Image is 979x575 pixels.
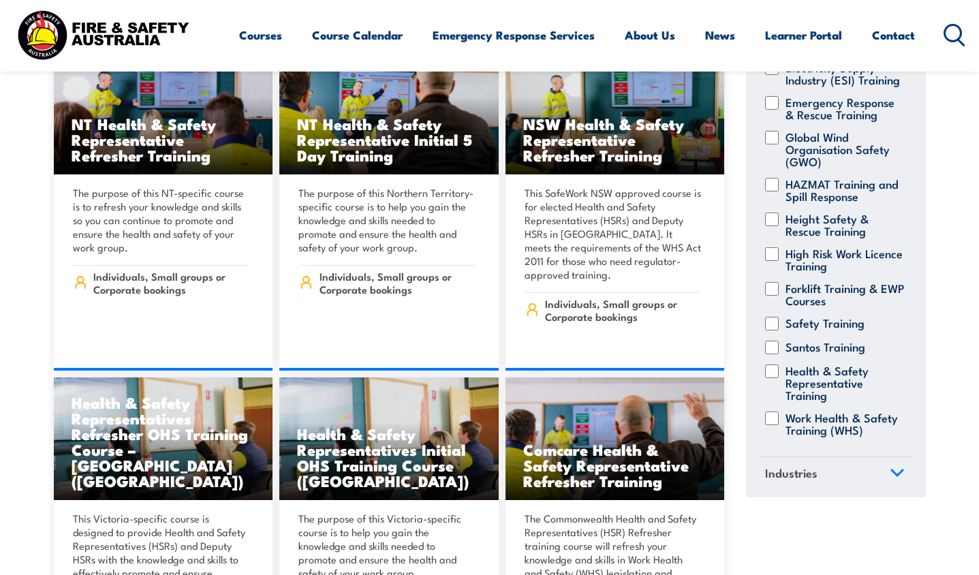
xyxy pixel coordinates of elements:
[73,186,250,254] p: The purpose of this NT-specific course is to refresh your knowledge and skills so you can continu...
[786,247,905,271] label: High Risk Work Licence Training
[765,17,842,53] a: Learner Portal
[298,186,476,254] p: The purpose of this Northern Territory-specific course is to help you gain the knowledge and skil...
[54,377,273,500] img: Health & Safety Representatives Initial OHS Training Course (VIC)
[93,270,249,296] span: Individuals, Small groups or Corporate bookings
[312,17,403,53] a: Course Calendar
[297,426,481,488] h3: Health & Safety Representatives Initial OHS Training Course ([GEOGRAPHIC_DATA])
[506,377,725,500] img: Comcare Health & Safety Representative Initial 5 Day TRAINING
[279,377,499,500] a: Health & Safety Representatives Initial OHS Training Course ([GEOGRAPHIC_DATA])
[786,130,905,167] label: Global Wind Organisation Safety (GWO)
[625,17,675,53] a: About Us
[433,17,595,53] a: Emergency Response Services
[54,52,273,174] img: NT Health & Safety Representative Refresher TRAINING
[523,441,707,488] h3: Comcare Health & Safety Representative Refresher Training
[786,177,905,202] label: HAZMAT Training and Spill Response
[279,377,499,500] img: Health & Safety Representatives Initial OHS Training Course (VIC)
[786,281,905,306] label: Forklift Training & EWP Courses
[54,377,273,500] a: Health & Safety Representatives Refresher OHS Training Course – [GEOGRAPHIC_DATA] ([GEOGRAPHIC_DA...
[786,212,905,236] label: Height Safety & Rescue Training
[786,364,905,401] label: Health & Safety Representative Training
[279,52,499,174] a: NT Health & Safety Representative Initial 5 Day Training
[786,316,865,330] label: Safety Training
[279,52,499,174] img: NT Health & Safety Representative Refresher TRAINING (1)
[705,17,735,53] a: News
[525,186,702,281] p: This SafeWork NSW approved course is for elected Health and Safety Representatives (HSRs) and Dep...
[72,394,255,488] h3: Health & Safety Representatives Refresher OHS Training Course – [GEOGRAPHIC_DATA] ([GEOGRAPHIC_DA...
[872,17,915,53] a: Contact
[545,297,701,323] span: Individuals, Small groups or Corporate bookings
[765,463,818,482] span: Industries
[786,95,905,120] label: Emergency Response & Rescue Training
[72,116,255,163] h3: NT Health & Safety Representative Refresher Training
[759,456,911,492] a: Industries
[506,52,725,174] img: NSW Health & Safety Representative Refresher Training
[54,52,273,174] a: NT Health & Safety Representative Refresher Training
[786,61,905,85] label: Electricity Supply Industry (ESI) Training
[239,17,282,53] a: Courses
[506,377,725,500] a: Comcare Health & Safety Representative Refresher Training
[786,340,865,354] label: Santos Training
[297,116,481,163] h3: NT Health & Safety Representative Initial 5 Day Training
[320,270,476,296] span: Individuals, Small groups or Corporate bookings
[786,411,905,435] label: Work Health & Safety Training (WHS)
[523,116,707,163] h3: NSW Health & Safety Representative Refresher Training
